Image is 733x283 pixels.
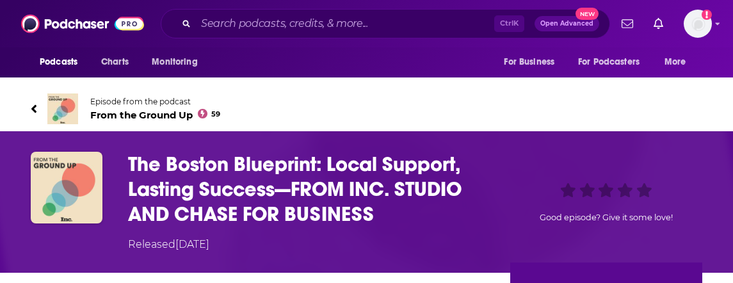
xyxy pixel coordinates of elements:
[143,50,214,74] button: open menu
[93,50,136,74] a: Charts
[578,53,640,71] span: For Podcasters
[152,53,197,71] span: Monitoring
[540,213,673,222] span: Good episode? Give it some love!
[31,93,702,124] a: From the Ground UpEpisode from the podcastFrom the Ground Up59
[211,111,220,117] span: 59
[576,8,599,20] span: New
[495,50,570,74] button: open menu
[494,15,524,32] span: Ctrl K
[31,152,102,223] img: The Boston Blueprint: Local Support, Lasting Success—FROM INC. STUDIO AND CHASE FOR BUSINESS
[684,10,712,38] span: Logged in as mcastricone
[616,13,638,35] a: Show notifications dropdown
[684,10,712,38] img: User Profile
[128,237,209,252] div: Released [DATE]
[47,93,78,124] img: From the Ground Up
[161,9,610,38] div: Search podcasts, credits, & more...
[90,109,220,121] span: From the Ground Up
[656,50,702,74] button: open menu
[31,50,94,74] button: open menu
[40,53,77,71] span: Podcasts
[90,97,220,106] span: Episode from the podcast
[21,12,144,36] img: Podchaser - Follow, Share and Rate Podcasts
[702,10,712,20] svg: Add a profile image
[570,50,658,74] button: open menu
[101,53,129,71] span: Charts
[540,20,593,27] span: Open Advanced
[504,53,554,71] span: For Business
[648,13,668,35] a: Show notifications dropdown
[665,53,686,71] span: More
[535,16,599,31] button: Open AdvancedNew
[196,13,494,34] input: Search podcasts, credits, & more...
[128,152,490,227] h1: The Boston Blueprint: Local Support, Lasting Success—FROM INC. STUDIO AND CHASE FOR BUSINESS
[684,10,712,38] button: Show profile menu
